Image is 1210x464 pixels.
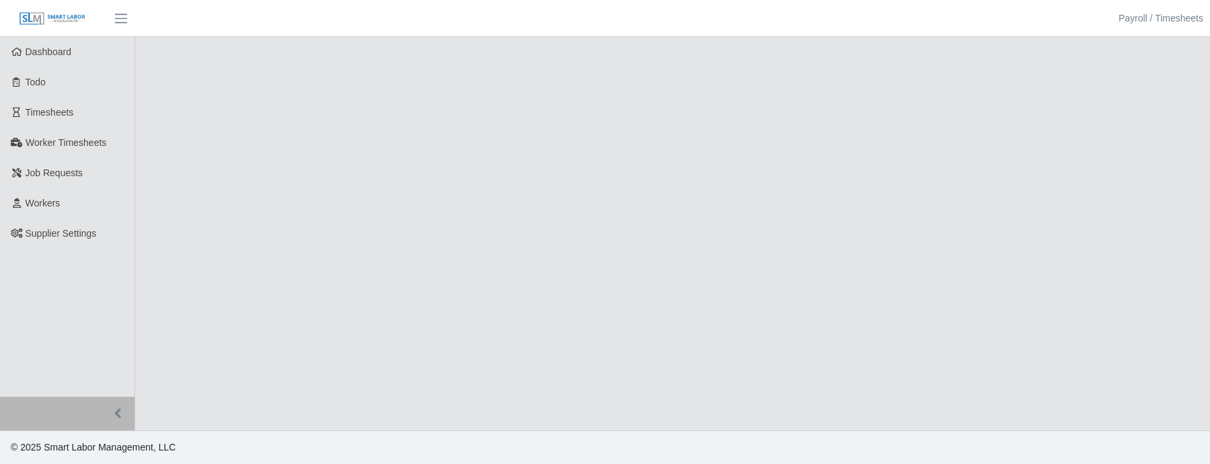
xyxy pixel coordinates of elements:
[19,11,86,26] img: SLM Logo
[1119,11,1203,26] a: Payroll / Timesheets
[26,107,74,118] span: Timesheets
[26,167,83,178] span: Job Requests
[26,77,46,87] span: Todo
[11,442,175,453] span: © 2025 Smart Labor Management, LLC
[26,228,97,239] span: Supplier Settings
[26,198,61,208] span: Workers
[26,46,72,57] span: Dashboard
[26,137,106,148] span: Worker Timesheets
